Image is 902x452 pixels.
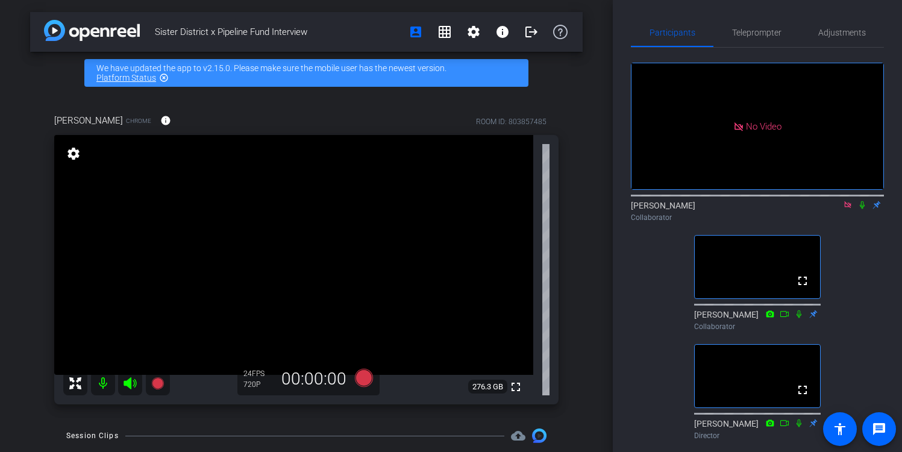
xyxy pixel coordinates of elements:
div: ROOM ID: 803857485 [476,116,547,127]
mat-icon: grid_on [437,25,452,39]
span: Adjustments [818,28,866,37]
div: We have updated the app to v2.15.0. Please make sure the mobile user has the newest version. [84,59,528,87]
span: Destinations for your clips [511,428,525,443]
div: Collaborator [631,212,884,223]
mat-icon: fullscreen [509,380,523,394]
div: Session Clips [66,430,119,442]
span: Teleprompter [732,28,781,37]
mat-icon: settings [466,25,481,39]
div: 00:00:00 [274,369,354,389]
div: [PERSON_NAME] [694,309,821,332]
mat-icon: fullscreen [795,383,810,397]
div: Collaborator [694,321,821,332]
a: Platform Status [96,73,156,83]
div: [PERSON_NAME] [631,199,884,223]
mat-icon: cloud_upload [511,428,525,443]
img: Session clips [532,428,547,443]
span: Participants [650,28,695,37]
div: 24 [243,369,274,378]
div: [PERSON_NAME] [694,418,821,441]
mat-icon: info [160,115,171,126]
mat-icon: fullscreen [795,274,810,288]
div: 720P [243,380,274,389]
mat-icon: logout [524,25,539,39]
mat-icon: message [872,422,886,436]
span: FPS [252,369,265,378]
mat-icon: highlight_off [159,73,169,83]
div: Director [694,430,821,441]
span: Sister District x Pipeline Fund Interview [155,20,401,44]
span: 276.3 GB [468,380,507,394]
mat-icon: account_box [409,25,423,39]
mat-icon: accessibility [833,422,847,436]
span: Chrome [126,116,151,125]
img: app-logo [44,20,140,41]
mat-icon: settings [65,146,82,161]
mat-icon: info [495,25,510,39]
span: [PERSON_NAME] [54,114,123,127]
span: No Video [746,121,781,131]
